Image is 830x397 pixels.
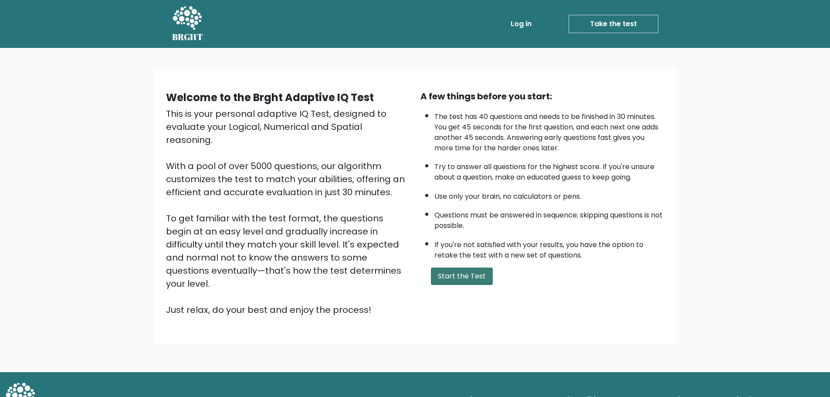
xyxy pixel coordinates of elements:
[434,235,664,261] li: If you're not satisfied with your results, you have the option to retake the test with a new set ...
[569,15,658,33] a: Take the test
[172,3,203,44] a: BRGHT
[434,157,664,183] li: Try to answer all questions for the highest score. If you're unsure about a question, make an edu...
[434,187,664,202] li: Use only your brain, no calculators or pens.
[166,107,410,316] div: This is your personal adaptive IQ Test, designed to evaluate your Logical, Numerical and Spatial ...
[507,15,535,33] a: Log in
[434,206,664,231] li: Questions must be answered in sequence; skipping questions is not possible.
[420,90,664,103] div: A few things before you start:
[431,268,493,285] button: Start the Test
[434,107,664,153] li: The test has 40 questions and needs to be finished in 30 minutes. You get 45 seconds for the firs...
[172,32,203,42] h5: BRGHT
[166,90,374,105] b: Welcome to the Brght Adaptive IQ Test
